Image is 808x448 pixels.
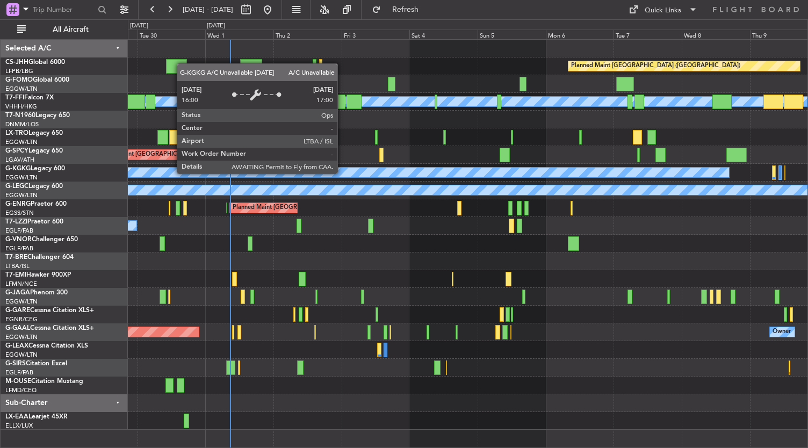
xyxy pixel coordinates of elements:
a: EGGW/LTN [5,174,38,182]
div: Planned Maint [GEOGRAPHIC_DATA] [95,147,197,163]
span: G-SPCY [5,148,28,154]
a: LFMD/CEQ [5,386,37,394]
span: G-GARE [5,307,30,314]
div: Planned Maint [GEOGRAPHIC_DATA] ([GEOGRAPHIC_DATA]) [233,200,402,216]
span: M-OUSE [5,378,31,385]
a: M-OUSECitation Mustang [5,378,83,385]
a: EGLF/FAB [5,227,33,235]
a: G-ENRGPraetor 600 [5,201,67,207]
span: T7-N1960 [5,112,35,119]
a: EGGW/LTN [5,351,38,359]
a: T7-EMIHawker 900XP [5,272,71,278]
a: G-JAGAPhenom 300 [5,290,68,296]
span: T7-EMI [5,272,26,278]
span: G-GAAL [5,325,30,331]
span: CS-JHH [5,59,28,66]
div: [DATE] [207,21,225,31]
a: EGGW/LTN [5,191,38,199]
span: T7-LZZI [5,219,27,225]
span: LX-EAA [5,414,28,420]
div: Fri 3 [342,30,410,39]
a: G-GARECessna Citation XLS+ [5,307,94,314]
div: Wed 1 [205,30,273,39]
a: ELLX/LUX [5,422,33,430]
a: LFPB/LBG [5,67,33,75]
div: [DATE] [130,21,148,31]
div: Quick Links [645,5,681,16]
input: Trip Number [33,2,95,18]
a: G-KGKGLegacy 600 [5,165,65,172]
div: Owner [773,324,791,340]
button: Quick Links [623,1,703,18]
a: LX-EAALearjet 45XR [5,414,68,420]
div: Planned Maint [GEOGRAPHIC_DATA] ([GEOGRAPHIC_DATA]) [571,58,740,74]
a: G-LEGCLegacy 600 [5,183,63,190]
a: VHHH/HKG [5,103,37,111]
a: T7-N1960Legacy 650 [5,112,70,119]
div: Wed 8 [682,30,750,39]
div: Sat 4 [409,30,478,39]
a: EGSS/STN [5,209,34,217]
span: G-FOMO [5,77,33,83]
span: G-JAGA [5,290,30,296]
div: A/C Unavailable [183,129,227,145]
a: EGLF/FAB [5,244,33,252]
div: Mon 6 [546,30,614,39]
a: G-GAALCessna Citation XLS+ [5,325,94,331]
a: EGGW/LTN [5,298,38,306]
a: CS-JHHGlobal 6000 [5,59,65,66]
span: LX-TRO [5,130,28,136]
span: G-LEGC [5,183,28,190]
span: G-VNOR [5,236,32,243]
a: G-SPCYLegacy 650 [5,148,63,154]
span: Refresh [383,6,428,13]
button: All Aircraft [12,21,117,38]
a: G-FOMOGlobal 6000 [5,77,69,83]
span: G-LEAX [5,343,28,349]
a: G-LEAXCessna Citation XLS [5,343,88,349]
div: Thu 2 [273,30,342,39]
a: T7-BREChallenger 604 [5,254,74,261]
a: LTBA/ISL [5,262,30,270]
span: T7-FFI [5,95,24,101]
span: G-SIRS [5,360,26,367]
a: DNMM/LOS [5,120,39,128]
a: LGAV/ATH [5,156,34,164]
a: EGLF/FAB [5,368,33,377]
span: G-ENRG [5,201,31,207]
div: Tue 30 [138,30,206,39]
a: G-SIRSCitation Excel [5,360,67,367]
a: LX-TROLegacy 650 [5,130,63,136]
span: All Aircraft [28,26,113,33]
a: T7-LZZIPraetor 600 [5,219,63,225]
a: EGGW/LTN [5,138,38,146]
div: Planned Maint [GEOGRAPHIC_DATA] ([GEOGRAPHIC_DATA]) [214,93,383,110]
span: [DATE] - [DATE] [183,5,233,15]
a: EGGW/LTN [5,333,38,341]
button: Refresh [367,1,431,18]
a: G-VNORChallenger 650 [5,236,78,243]
span: T7-BRE [5,254,27,261]
div: Sun 5 [478,30,546,39]
a: EGGW/LTN [5,85,38,93]
a: LFMN/NCE [5,280,37,288]
span: G-KGKG [5,165,31,172]
div: Tue 7 [614,30,682,39]
a: T7-FFIFalcon 7X [5,95,54,101]
a: EGNR/CEG [5,315,38,323]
